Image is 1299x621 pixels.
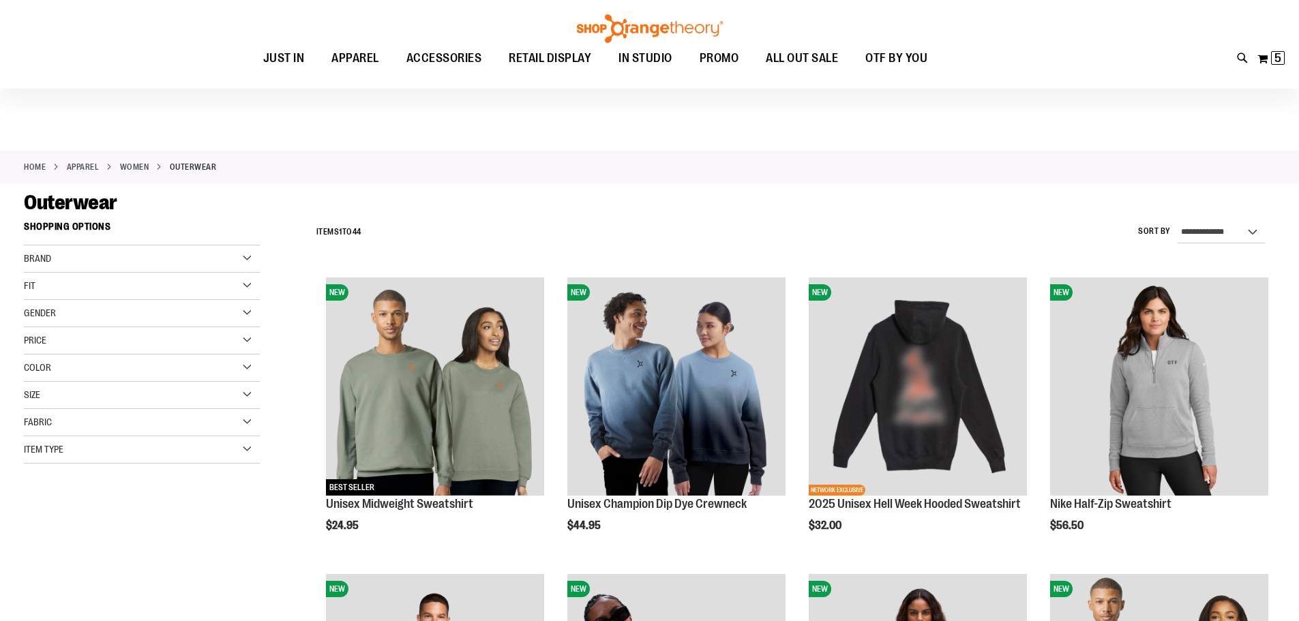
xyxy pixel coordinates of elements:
[567,284,590,301] span: NEW
[567,277,786,498] a: Unisex Champion Dip Dye CrewneckNEW
[809,284,831,301] span: NEW
[618,43,672,74] span: IN STUDIO
[326,497,473,511] a: Unisex Midweight Sweatshirt
[24,416,52,427] span: Fabric
[326,284,348,301] span: NEW
[1274,51,1281,65] span: 5
[766,43,838,74] span: ALL OUT SALE
[1050,284,1073,301] span: NEW
[865,43,927,74] span: OTF BY YOU
[326,277,544,498] a: Unisex Midweight SweatshirtNEWBEST SELLER
[24,161,46,173] a: Home
[561,271,792,566] div: product
[1050,497,1171,511] a: Nike Half-Zip Sweatshirt
[331,43,379,74] span: APPAREL
[319,271,551,566] div: product
[120,161,149,173] a: WOMEN
[24,389,40,400] span: Size
[1043,271,1275,566] div: product
[1050,519,1086,532] span: $56.50
[809,519,843,532] span: $32.00
[567,497,747,511] a: Unisex Champion Dip Dye Crewneck
[700,43,739,74] span: PROMO
[316,222,361,243] h2: Items to
[1050,277,1268,496] img: Nike Half-Zip Sweatshirt
[24,191,117,214] span: Outerwear
[326,479,378,496] span: BEST SELLER
[326,519,361,532] span: $24.95
[809,581,831,597] span: NEW
[802,271,1034,566] div: product
[170,161,217,173] strong: Outerwear
[24,280,35,291] span: Fit
[1050,581,1073,597] span: NEW
[509,43,591,74] span: RETAIL DISPLAY
[24,253,51,264] span: Brand
[575,14,725,43] img: Shop Orangetheory
[326,581,348,597] span: NEW
[567,519,603,532] span: $44.95
[809,497,1021,511] a: 2025 Unisex Hell Week Hooded Sweatshirt
[567,277,786,496] img: Unisex Champion Dip Dye Crewneck
[24,444,63,455] span: Item Type
[1050,277,1268,498] a: Nike Half-Zip SweatshirtNEW
[339,227,342,237] span: 1
[67,161,100,173] a: APPAREL
[24,362,51,373] span: Color
[353,227,361,237] span: 44
[406,43,482,74] span: ACCESSORIES
[24,335,46,346] span: Price
[24,215,260,245] strong: Shopping Options
[809,485,865,496] span: NETWORK EXCLUSIVE
[263,43,305,74] span: JUST IN
[1138,226,1171,237] label: Sort By
[567,581,590,597] span: NEW
[809,277,1027,498] a: 2025 Hell Week Hooded SweatshirtNEWNETWORK EXCLUSIVE
[809,277,1027,496] img: 2025 Hell Week Hooded Sweatshirt
[326,277,544,496] img: Unisex Midweight Sweatshirt
[24,307,56,318] span: Gender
